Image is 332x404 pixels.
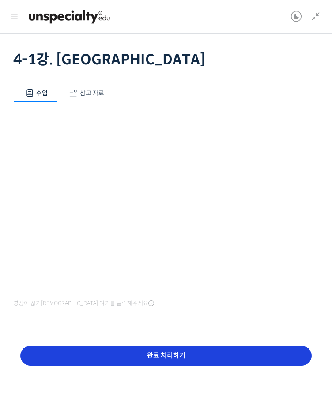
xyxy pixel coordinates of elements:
a: 설정 [114,280,170,302]
input: 완료 처리하기 [20,346,312,366]
a: 홈 [3,280,58,302]
span: 설정 [136,293,147,300]
span: 홈 [28,293,33,300]
h1: 4-1강. [GEOGRAPHIC_DATA] [13,51,319,68]
a: 대화 [58,280,114,302]
span: 대화 [81,293,91,300]
span: 참고 자료 [80,89,104,97]
span: 영상이 끊기[DEMOGRAPHIC_DATA] 여기를 클릭해주세요 [13,300,154,307]
span: 수업 [36,89,48,97]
